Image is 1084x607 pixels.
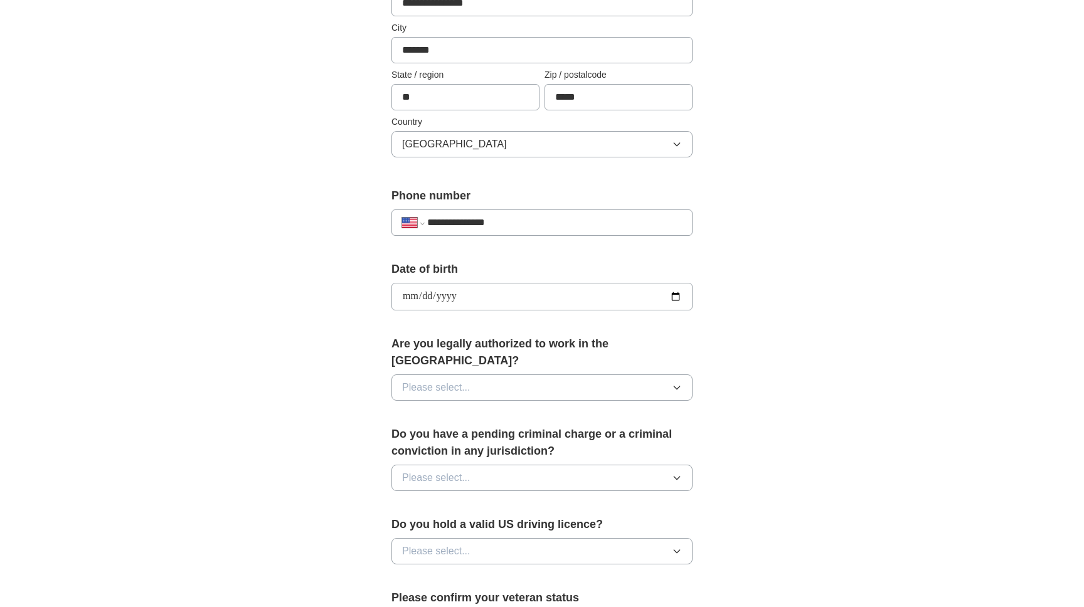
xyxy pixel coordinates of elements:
[545,68,693,82] label: Zip / postalcode
[391,465,693,491] button: Please select...
[391,374,693,401] button: Please select...
[391,261,693,278] label: Date of birth
[402,137,507,152] span: [GEOGRAPHIC_DATA]
[402,544,470,559] span: Please select...
[391,115,693,129] label: Country
[391,426,693,460] label: Do you have a pending criminal charge or a criminal conviction in any jurisdiction?
[391,589,693,606] label: Please confirm your veteran status
[391,538,693,564] button: Please select...
[402,380,470,395] span: Please select...
[391,68,539,82] label: State / region
[391,21,693,34] label: City
[391,516,693,533] label: Do you hold a valid US driving licence?
[402,470,470,485] span: Please select...
[391,131,693,157] button: [GEOGRAPHIC_DATA]
[391,187,693,204] label: Phone number
[391,335,693,369] label: Are you legally authorized to work in the [GEOGRAPHIC_DATA]?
